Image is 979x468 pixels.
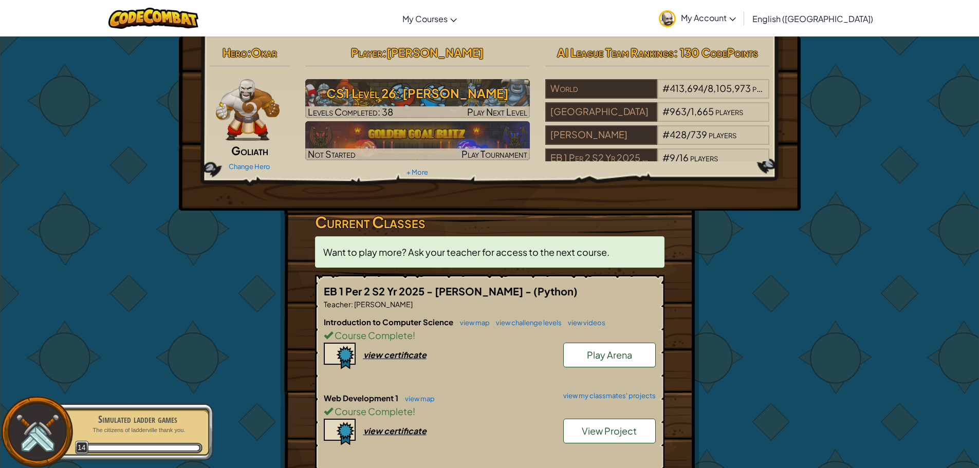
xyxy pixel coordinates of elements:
[402,13,448,24] span: My Courses
[545,112,770,124] a: [GEOGRAPHIC_DATA]#963/1,665players
[75,441,89,455] span: 14
[670,82,704,94] span: 413,694
[545,89,770,101] a: World#413,694/8,105,973players
[324,343,356,369] img: certificate-icon.png
[251,45,277,60] span: Okar
[315,211,664,234] h3: Current Classes
[681,12,736,23] span: My Account
[397,5,462,32] a: My Courses
[545,148,657,168] div: EB 1 Per 2 S2 Yr 2025 - [PERSON_NAME] -
[675,152,679,163] span: /
[223,45,247,60] span: Hero
[353,299,413,309] span: [PERSON_NAME]
[324,349,427,360] a: view certificate
[670,152,675,163] span: 9
[386,45,484,60] span: [PERSON_NAME]
[363,349,427,360] div: view certificate
[231,143,268,158] span: Goliath
[324,419,356,445] img: certificate-icon.png
[545,102,657,122] div: [GEOGRAPHIC_DATA]
[582,425,637,437] span: View Project
[323,246,609,258] span: Want to play more? Ask your teacher for access to the next course.
[363,425,427,436] div: view certificate
[674,45,758,60] span: : 130 CodePoints
[687,128,691,140] span: /
[351,299,353,309] span: :
[752,82,780,94] span: players
[654,2,741,34] a: My Account
[558,392,656,399] a: view my classmates' projects
[324,393,400,403] span: Web Development 1
[557,45,674,60] span: AI League Team Rankings
[305,79,530,118] img: CS1 Level 26: Wakka Maul
[662,105,670,117] span: #
[247,45,251,60] span: :
[305,79,530,118] a: Play Next Level
[305,121,530,160] a: Not StartedPlay Tournament
[563,319,605,327] a: view videos
[670,105,687,117] span: 963
[108,8,198,29] img: CodeCombat logo
[305,82,530,105] h3: CS1 Level 26: [PERSON_NAME]
[216,79,280,141] img: goliath-pose.png
[333,329,413,341] span: Course Complete
[73,412,202,426] div: Simulated ladder games
[662,128,670,140] span: #
[413,405,415,417] span: !
[382,45,386,60] span: :
[704,82,708,94] span: /
[413,329,415,341] span: !
[545,125,657,145] div: [PERSON_NAME]
[691,128,707,140] span: 739
[467,106,527,118] span: Play Next Level
[533,285,578,297] span: (Python)
[691,105,714,117] span: 1,665
[324,317,455,327] span: Introduction to Computer Science
[229,162,270,171] a: Change Hero
[455,319,490,327] a: view map
[679,152,689,163] span: 16
[545,135,770,147] a: [PERSON_NAME]#428/739players
[690,152,718,163] span: players
[14,409,61,456] img: swords.png
[407,168,428,176] a: + More
[305,121,530,160] img: Golden Goal
[752,13,873,24] span: English ([GEOGRAPHIC_DATA])
[400,395,435,403] a: view map
[587,349,632,361] span: Play Arena
[545,79,657,99] div: World
[351,45,382,60] span: Player
[324,425,427,436] a: view certificate
[308,106,393,118] span: Levels Completed: 38
[662,152,670,163] span: #
[708,82,751,94] span: 8,105,973
[73,426,202,434] p: The citizens of ladderville thank you.
[324,285,533,297] span: EB 1 Per 2 S2 Yr 2025 - [PERSON_NAME] -
[491,319,562,327] a: view challenge levels
[709,128,736,140] span: players
[687,105,691,117] span: /
[715,105,743,117] span: players
[670,128,687,140] span: 428
[659,10,676,27] img: avatar
[545,158,770,170] a: EB 1 Per 2 S2 Yr 2025 - [PERSON_NAME] -#9/16players
[333,405,413,417] span: Course Complete
[747,5,878,32] a: English ([GEOGRAPHIC_DATA])
[662,82,670,94] span: #
[461,148,527,160] span: Play Tournament
[308,148,356,160] span: Not Started
[324,299,351,309] span: Teacher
